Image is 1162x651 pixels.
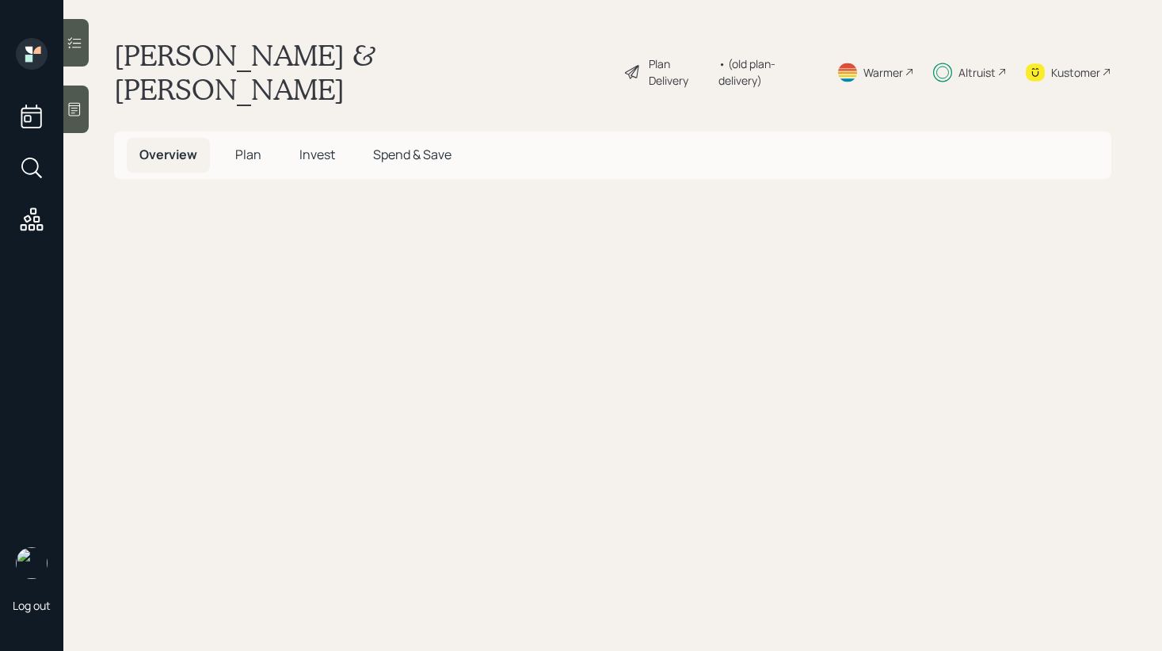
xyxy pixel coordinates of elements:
[114,38,611,106] h1: [PERSON_NAME] & [PERSON_NAME]
[299,146,335,163] span: Invest
[235,146,261,163] span: Plan
[958,64,996,81] div: Altruist
[718,55,817,89] div: • (old plan-delivery)
[863,64,903,81] div: Warmer
[139,146,197,163] span: Overview
[13,598,51,613] div: Log out
[1051,64,1100,81] div: Kustomer
[16,547,48,579] img: retirable_logo.png
[649,55,711,89] div: Plan Delivery
[373,146,451,163] span: Spend & Save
